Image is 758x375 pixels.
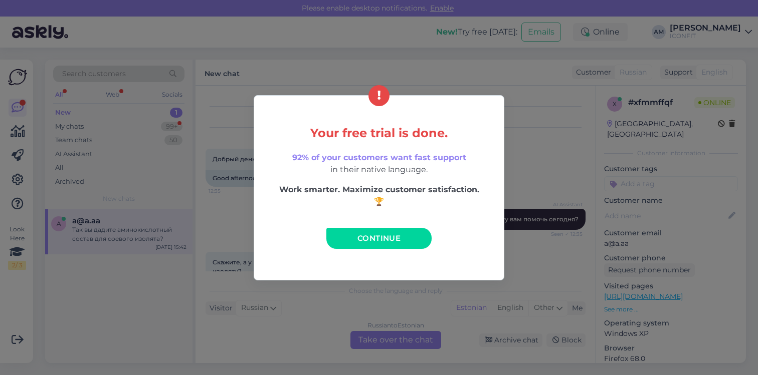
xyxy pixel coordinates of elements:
[275,127,483,140] h5: Your free trial is done.
[357,233,401,243] span: Continue
[326,228,432,249] a: Continue
[275,184,483,208] p: Work smarter. Maximize customer satisfaction. 🏆
[275,152,483,176] p: in their native language.
[292,153,466,162] span: 92% of your customers want fast support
